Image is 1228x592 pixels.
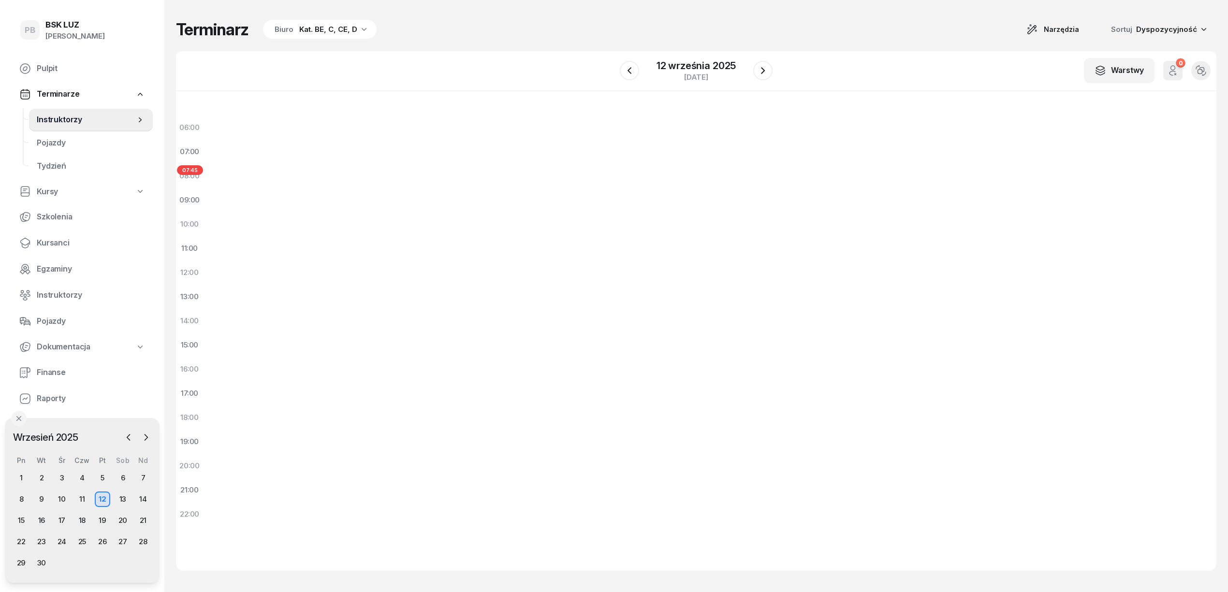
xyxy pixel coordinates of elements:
[12,310,153,333] a: Pojazdy
[176,430,203,454] div: 19:00
[95,534,110,549] div: 26
[133,456,153,464] div: Nd
[37,315,145,328] span: Pojazdy
[37,114,135,126] span: Instruktorzy
[14,534,29,549] div: 22
[95,513,110,528] div: 19
[176,116,203,140] div: 06:00
[9,430,82,445] span: Wrzesień 2025
[34,491,49,507] div: 9
[37,263,145,275] span: Egzaminy
[135,534,151,549] div: 28
[657,61,736,71] div: 12 września 2025
[29,155,153,178] a: Tydzień
[176,381,203,405] div: 17:00
[74,470,90,486] div: 4
[37,88,79,101] span: Terminarze
[34,470,49,486] div: 2
[1136,25,1197,34] span: Dyspozycyjność
[115,534,131,549] div: 27
[1044,24,1079,35] span: Narzędzia
[176,478,203,502] div: 21:00
[95,470,110,486] div: 5
[176,454,203,478] div: 20:00
[54,470,70,486] div: 3
[12,361,153,384] a: Finanse
[37,137,145,149] span: Pojazdy
[1111,23,1134,36] span: Sortuj
[12,57,153,80] a: Pulpit
[176,21,249,38] h1: Terminarz
[95,491,110,507] div: 12
[37,341,90,353] span: Dokumentacja
[12,336,153,358] a: Dokumentacja
[29,108,153,131] a: Instruktorzy
[299,24,357,35] div: Kat. BE, C, CE, D
[14,513,29,528] div: 15
[31,456,52,464] div: Wt
[135,470,151,486] div: 7
[54,534,70,549] div: 24
[176,260,203,285] div: 12:00
[54,491,70,507] div: 10
[37,392,145,405] span: Raporty
[37,62,145,75] span: Pulpit
[176,309,203,333] div: 14:00
[115,513,131,528] div: 20
[37,186,58,198] span: Kursy
[1095,64,1144,77] div: Warstwy
[34,513,49,528] div: 16
[176,212,203,236] div: 10:00
[37,366,145,379] span: Finanse
[176,357,203,381] div: 16:00
[54,513,70,528] div: 17
[37,289,145,302] span: Instruktorzy
[177,165,203,175] span: 07:45
[176,188,203,212] div: 09:00
[657,73,736,81] div: [DATE]
[37,237,145,249] span: Kursanci
[135,491,151,507] div: 14
[135,513,151,528] div: 21
[1084,58,1155,83] button: Warstwy
[45,21,105,29] div: BSK LUZ
[12,258,153,281] a: Egzaminy
[1163,61,1183,80] button: 0
[1099,19,1216,40] button: Sortuj Dyspozycyjność
[52,456,72,464] div: Śr
[176,333,203,357] div: 15:00
[12,387,153,410] a: Raporty
[12,83,153,105] a: Terminarze
[72,456,92,464] div: Czw
[74,534,90,549] div: 25
[25,26,35,34] span: PB
[12,284,153,307] a: Instruktorzy
[92,456,113,464] div: Pt
[260,20,377,39] button: BiuroKat. BE, C, CE, D
[45,30,105,43] div: [PERSON_NAME]
[1176,58,1185,68] div: 0
[176,285,203,309] div: 13:00
[34,555,49,571] div: 30
[1018,20,1088,39] button: Narzędzia
[176,164,203,188] div: 08:00
[115,470,131,486] div: 6
[176,502,203,526] div: 22:00
[14,470,29,486] div: 1
[37,160,145,173] span: Tydzień
[29,131,153,155] a: Pojazdy
[115,491,131,507] div: 13
[14,555,29,571] div: 29
[11,456,31,464] div: Pn
[176,405,203,430] div: 18:00
[275,24,293,35] div: Biuro
[14,491,29,507] div: 8
[12,413,153,436] a: Ustawienia
[12,181,153,203] a: Kursy
[37,211,145,223] span: Szkolenia
[176,140,203,164] div: 07:00
[74,513,90,528] div: 18
[74,491,90,507] div: 11
[12,205,153,229] a: Szkolenia
[34,534,49,549] div: 23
